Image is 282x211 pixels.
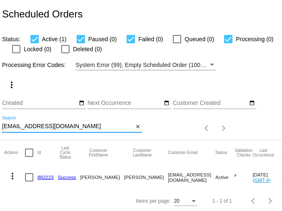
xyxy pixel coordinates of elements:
input: Next Occurrence [87,100,162,107]
mat-header-cell: Validation Checks [235,140,252,165]
span: Paused (0) [88,34,117,44]
button: Change sorting for Id [37,150,41,155]
button: Next page [215,120,232,137]
span: Locked (0) [24,44,51,54]
div: Items per page: [136,198,170,204]
button: Change sorting for LastOccurrenceUtc [253,148,275,157]
mat-cell: [PERSON_NAME] [80,165,124,189]
mat-icon: more_vert [7,80,17,90]
button: Previous page [245,193,262,209]
span: Deleted (0) [73,44,102,54]
mat-cell: [DATE] [253,165,282,189]
mat-select: Items per page: [174,199,197,204]
mat-cell: [EMAIL_ADDRESS][DOMAIN_NAME] [168,165,215,189]
button: Change sorting for CustomerFirstName [80,148,117,157]
mat-icon: date_range [79,100,85,107]
button: Next page [262,193,279,209]
a: 882223 [37,174,54,180]
div: 1 - 1 of 1 [212,198,232,204]
mat-icon: date_range [249,100,255,107]
span: Queued (0) [185,34,214,44]
a: Success [58,174,76,180]
button: Clear [133,122,142,131]
input: Search [2,123,133,130]
span: Active (1) [42,34,67,44]
input: Created [2,100,77,107]
button: Previous page [199,120,215,137]
mat-icon: date_range [164,100,170,107]
button: Change sorting for LastProcessingCycleId [58,146,73,159]
span: 20 [174,198,180,204]
mat-icon: more_vert [7,171,17,181]
span: Status: [2,36,20,42]
button: Change sorting for CustomerEmail [168,150,197,155]
span: Processing (0) [236,34,273,44]
h2: Scheduled Orders [2,8,82,20]
a: (GMT-4) [253,177,271,183]
input: Customer Created [173,100,248,107]
span: Active [215,174,229,180]
span: Processing Error Codes: [2,62,66,68]
mat-select: Filter by Processing Error Codes [76,60,216,70]
mat-cell: [PERSON_NAME] [124,165,168,189]
mat-header-cell: Actions [4,140,25,165]
button: Change sorting for CustomerLastName [124,148,160,157]
mat-icon: close [135,124,141,130]
button: Change sorting for Status [215,150,227,155]
span: Failed (0) [138,34,163,44]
